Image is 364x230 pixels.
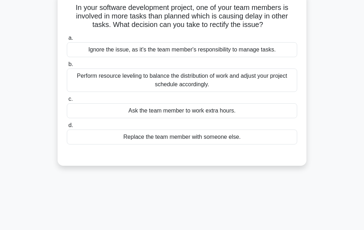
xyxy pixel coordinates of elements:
[67,42,297,57] div: Ignore the issue, as it's the team member's responsibility to manage tasks.
[67,130,297,144] div: Replace the team member with someone else.
[68,35,73,41] span: a.
[67,103,297,118] div: Ask the team member to work extra hours.
[67,69,297,92] div: Perform resource leveling to balance the distribution of work and adjust your project schedule ac...
[68,122,73,128] span: d.
[68,96,73,102] span: c.
[68,61,73,67] span: b.
[66,3,298,29] h5: In your software development project, one of your team members is involved in more tasks than pla...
